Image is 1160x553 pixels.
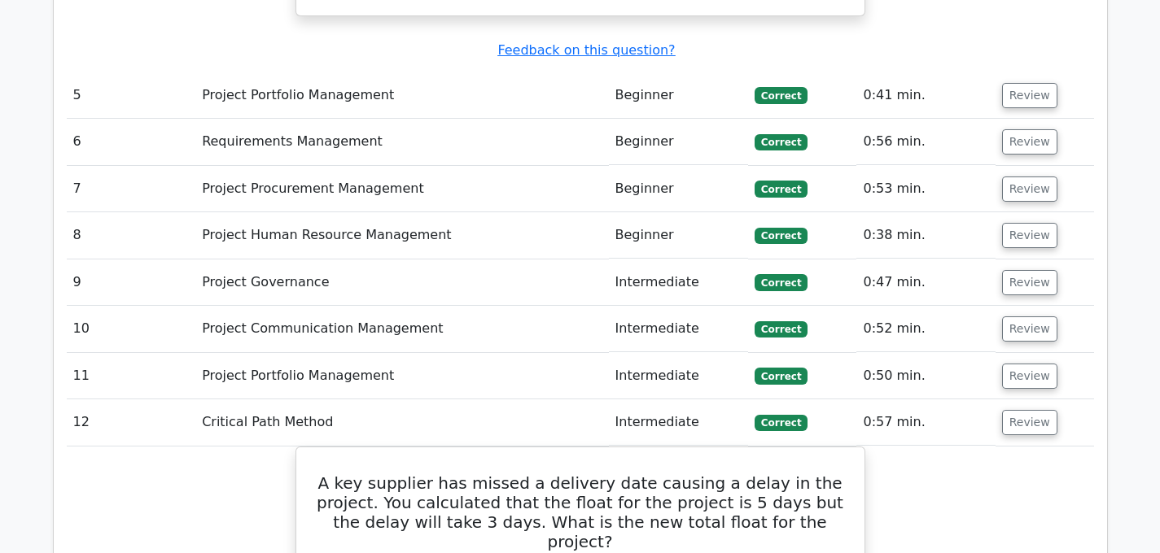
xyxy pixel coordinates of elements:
[609,72,748,119] td: Beginner
[609,306,748,352] td: Intermediate
[195,399,608,446] td: Critical Path Method
[856,306,995,352] td: 0:52 min.
[316,473,845,551] h5: A key supplier has missed a delivery date causing a delay in the project. You calculated that the...
[67,166,196,212] td: 7
[856,399,995,446] td: 0:57 min.
[1002,129,1057,155] button: Review
[67,353,196,399] td: 11
[755,181,808,197] span: Correct
[856,119,995,165] td: 0:56 min.
[755,368,808,384] span: Correct
[1002,270,1057,295] button: Review
[856,166,995,212] td: 0:53 min.
[609,119,748,165] td: Beginner
[195,306,608,352] td: Project Communication Management
[67,259,196,306] td: 9
[609,259,748,306] td: Intermediate
[1002,223,1057,248] button: Review
[755,415,808,431] span: Correct
[755,321,808,337] span: Correct
[67,119,196,165] td: 6
[755,87,808,103] span: Correct
[195,119,608,165] td: Requirements Management
[609,353,748,399] td: Intermediate
[609,212,748,259] td: Beginner
[1002,364,1057,389] button: Review
[195,259,608,306] td: Project Governance
[609,399,748,446] td: Intermediate
[1002,83,1057,108] button: Review
[609,166,748,212] td: Beginner
[195,353,608,399] td: Project Portfolio Management
[856,72,995,119] td: 0:41 min.
[856,259,995,306] td: 0:47 min.
[195,72,608,119] td: Project Portfolio Management
[67,399,196,446] td: 12
[856,212,995,259] td: 0:38 min.
[755,274,808,290] span: Correct
[755,134,808,150] span: Correct
[1002,316,1057,342] button: Review
[67,72,196,119] td: 5
[856,353,995,399] td: 0:50 min.
[755,228,808,244] span: Correct
[1002,176,1057,202] button: Review
[67,212,196,259] td: 8
[497,42,675,58] a: Feedback on this question?
[67,306,196,352] td: 10
[1002,410,1057,435] button: Review
[195,166,608,212] td: Project Procurement Management
[195,212,608,259] td: Project Human Resource Management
